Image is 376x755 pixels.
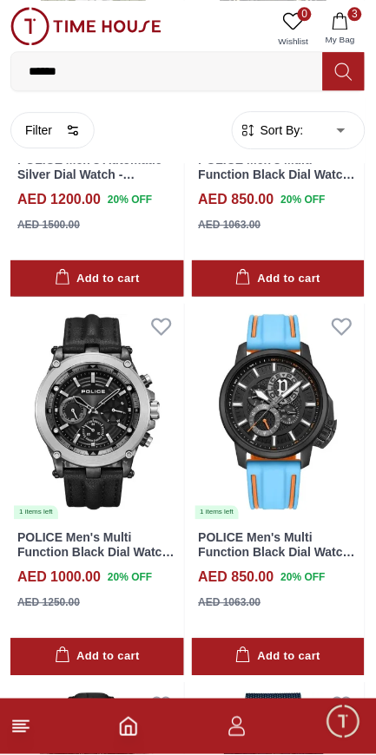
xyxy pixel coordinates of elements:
[17,189,101,210] h4: AED 1200.00
[199,217,261,233] div: AED 1063.00
[14,506,58,520] div: 1 items left
[199,189,274,210] h4: AED 850.00
[192,639,366,676] button: Add to cart
[10,304,184,521] a: POLICE Men's Multi Function Black Dial Watch - PEWJF22266401 items left
[17,473,328,506] div: Timehousecompany
[272,7,315,51] a: 0Wishlist
[199,531,356,574] a: POLICE Men's Multi Function Black Dial Watch - PEWJQ0005104
[192,260,366,298] button: Add to cart
[281,570,326,586] span: 20 % OFF
[17,595,80,611] div: AED 1250.00
[108,570,152,586] span: 20 % OFF
[272,35,315,48] span: Wishlist
[235,269,320,289] div: Add to cart
[55,647,140,667] div: Add to cart
[348,7,362,21] span: 3
[17,217,80,233] div: AED 1500.00
[257,121,304,139] span: Sort By:
[187,694,375,752] div: Conversation
[55,269,140,289] div: Add to cart
[199,153,356,196] a: POLICE Men's Multi Function Black Dial Watch - PEWJQ2203241
[17,573,359,642] div: Chat with us now
[2,694,183,752] div: Home
[195,506,240,520] div: 1 items left
[10,304,184,521] img: POLICE Men's Multi Function Black Dial Watch - PEWJF2226640
[17,531,175,574] a: POLICE Men's Multi Function Black Dial Watch - PEWJF2226640
[108,192,152,207] span: 20 % OFF
[281,192,326,207] span: 20 % OFF
[76,596,328,619] span: Chat with us now
[19,18,53,53] img: Company logo
[118,717,139,738] a: Home
[192,304,366,521] a: POLICE Men's Multi Function Black Dial Watch - PEWJQ00051041 items left
[325,704,363,742] div: Chat Widget
[192,304,366,521] img: POLICE Men's Multi Function Black Dial Watch - PEWJQ0005104
[240,121,304,139] button: Sort By:
[235,647,320,667] div: Add to cart
[199,595,261,611] div: AED 1063.00
[199,568,274,588] h4: AED 850.00
[10,639,184,676] button: Add to cart
[324,17,359,52] em: Minimize
[17,568,101,588] h4: AED 1000.00
[10,112,95,148] button: Filter
[319,33,362,46] span: My Bag
[75,732,110,746] span: Home
[315,7,366,51] button: 3My Bag
[10,260,184,298] button: Add to cart
[10,7,162,45] img: ...
[298,7,312,21] span: 0
[241,732,320,746] span: Conversation
[17,153,162,196] a: POLICE Men's Automatic Silver Dial Watch - PEWJR0005906
[17,515,359,551] div: Find your dream watch—experts ready to assist!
